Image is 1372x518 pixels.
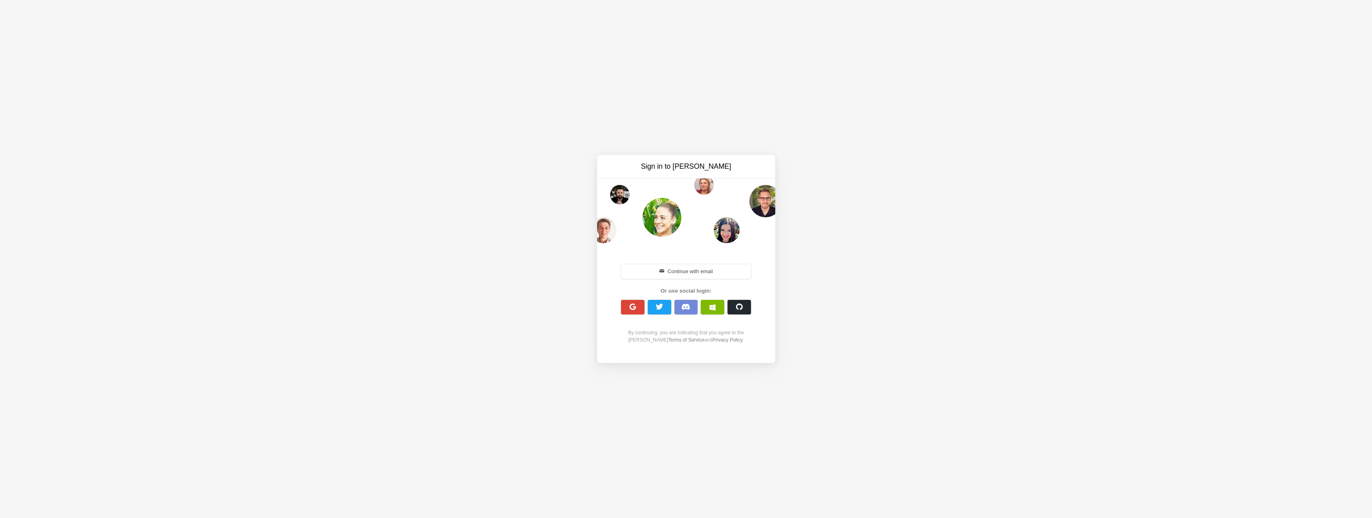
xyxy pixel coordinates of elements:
h3: Sign in to [PERSON_NAME] [618,161,754,172]
a: Terms of Service [668,337,704,343]
button: Continue with email [621,264,751,279]
div: Or use social login: [617,287,756,295]
a: Privacy Policy [713,337,742,343]
div: By continuing, you are indicating that you agree to the [PERSON_NAME] and . [617,329,756,344]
